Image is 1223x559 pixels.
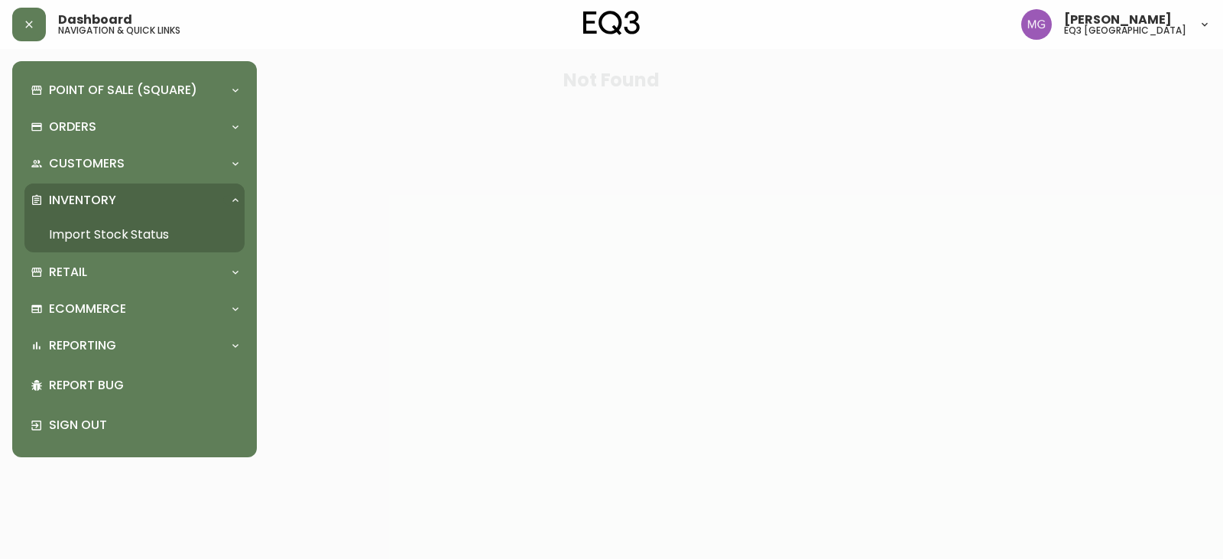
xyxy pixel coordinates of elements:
[58,14,132,26] span: Dashboard
[49,155,125,172] p: Customers
[24,255,245,289] div: Retail
[58,26,180,35] h5: navigation & quick links
[1064,14,1172,26] span: [PERSON_NAME]
[24,110,245,144] div: Orders
[583,11,640,35] img: logo
[24,147,245,180] div: Customers
[49,337,116,354] p: Reporting
[1064,26,1186,35] h5: eq3 [GEOGRAPHIC_DATA]
[24,405,245,445] div: Sign Out
[49,417,238,434] p: Sign Out
[24,217,245,252] a: Import Stock Status
[49,119,96,135] p: Orders
[24,366,245,405] div: Report Bug
[49,264,87,281] p: Retail
[49,82,197,99] p: Point of Sale (Square)
[49,192,116,209] p: Inventory
[24,73,245,107] div: Point of Sale (Square)
[49,301,126,317] p: Ecommerce
[24,292,245,326] div: Ecommerce
[1021,9,1052,40] img: de8837be2a95cd31bb7c9ae23fe16153
[24,184,245,217] div: Inventory
[24,329,245,362] div: Reporting
[49,377,238,394] p: Report Bug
